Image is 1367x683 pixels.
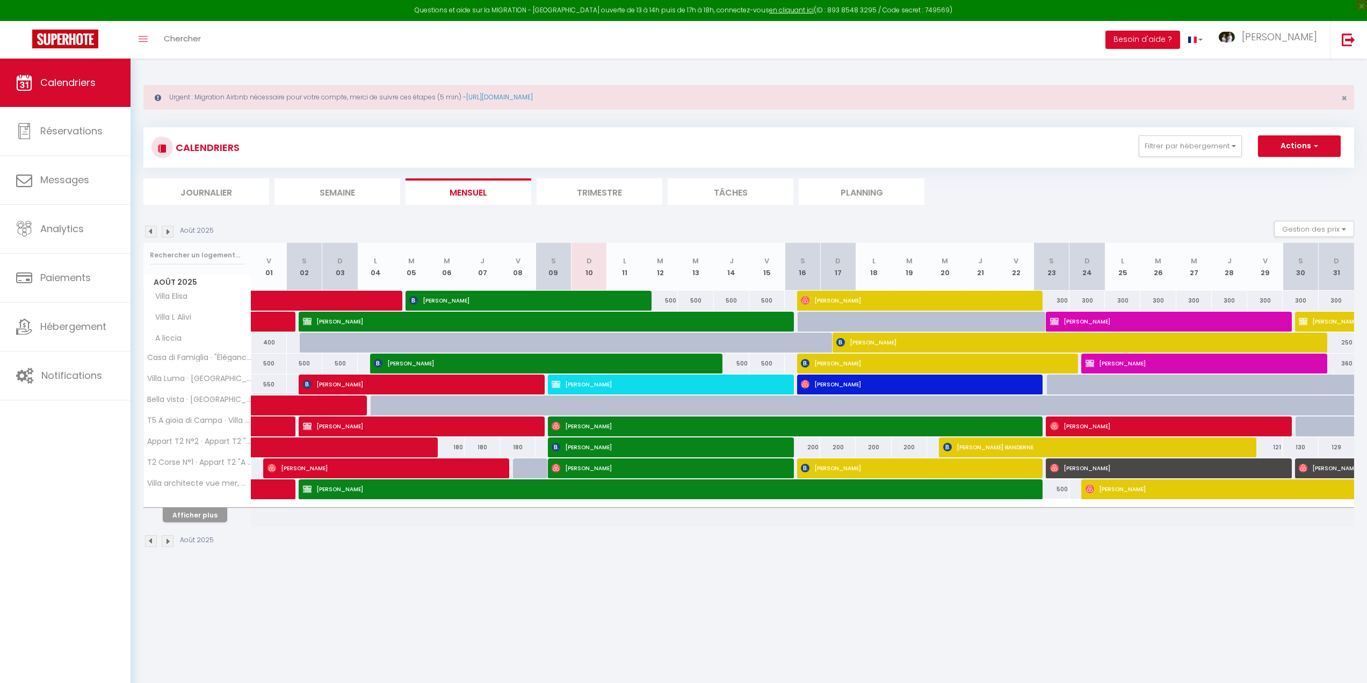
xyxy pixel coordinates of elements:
div: 300 [1212,291,1247,311]
div: 300 [1247,291,1283,311]
th: 12 [642,243,678,291]
span: Août 2025 [144,275,251,290]
li: Mensuel [406,178,531,205]
th: 23 [1034,243,1069,291]
span: [PERSON_NAME] [801,374,1025,394]
input: Rechercher un logement... [150,246,245,265]
th: 17 [820,243,856,291]
div: 500 [287,354,322,373]
span: [PERSON_NAME] BANDERNE [943,437,1239,457]
span: [PERSON_NAME] [552,437,776,457]
span: Villa Luma · [GEOGRAPHIC_DATA], 3 Chambres avec [PERSON_NAME] [146,375,253,383]
a: en cliquant ici [769,5,814,15]
th: 11 [607,243,642,291]
th: 22 [998,243,1033,291]
span: Casa di Famiglia · "Élégance Corse : Maison 3 chambres, Piscine" [146,354,253,362]
div: 500 [749,354,785,373]
th: 07 [465,243,500,291]
button: Afficher plus [163,508,227,522]
th: 14 [714,243,749,291]
th: 25 [1105,243,1140,291]
span: [PERSON_NAME] [552,416,1024,436]
span: [PERSON_NAME] [303,479,1024,499]
abbr: S [302,256,307,266]
abbr: J [729,256,734,266]
span: Bella vista · [GEOGRAPHIC_DATA], 4ch, piscine [146,396,253,404]
span: [PERSON_NAME] [1050,311,1275,332]
img: logout [1342,33,1355,46]
th: 29 [1247,243,1283,291]
div: 130 [1283,437,1318,457]
th: 15 [749,243,785,291]
abbr: M [408,256,415,266]
span: T5 A gioia di Campa · Villa contemporaine avec [PERSON_NAME] [146,416,253,425]
span: Analytics [40,222,84,235]
th: 31 [1319,243,1354,291]
th: 06 [429,243,465,291]
abbr: L [623,256,626,266]
abbr: L [872,256,876,266]
div: 300 [1319,291,1354,311]
abbr: D [1334,256,1339,266]
button: Besoin d'aide ? [1105,31,1180,49]
th: 20 [927,243,963,291]
span: [PERSON_NAME] [801,353,1061,373]
div: 360 [1319,354,1354,373]
p: Août 2025 [180,226,214,236]
th: 16 [785,243,820,291]
a: Chercher [156,21,209,59]
th: 03 [322,243,358,291]
abbr: D [835,256,841,266]
div: 200 [785,437,820,457]
th: 24 [1069,243,1105,291]
div: 500 [642,291,678,311]
li: Tâches [668,178,793,205]
span: A liccia [146,333,186,344]
span: [PERSON_NAME] [1242,30,1317,44]
div: 300 [1105,291,1140,311]
div: Urgent : Migration Airbnb nécessaire pour votre compte, merci de suivre ces étapes (5 min) - [143,85,1354,110]
span: Paiements [40,271,91,284]
span: [PERSON_NAME] [801,290,1025,311]
abbr: M [444,256,450,266]
span: [PERSON_NAME] [303,311,776,332]
div: 300 [1176,291,1212,311]
span: [PERSON_NAME] [409,290,634,311]
div: 300 [1140,291,1176,311]
span: [PERSON_NAME] [836,332,1309,353]
th: 05 [393,243,429,291]
span: [PERSON_NAME] [303,416,527,436]
div: 180 [429,437,465,457]
div: 500 [1034,479,1069,499]
abbr: S [1049,256,1054,266]
abbr: V [516,256,520,266]
div: 500 [714,291,749,311]
abbr: J [978,256,982,266]
th: 02 [287,243,322,291]
th: 27 [1176,243,1212,291]
abbr: D [1084,256,1090,266]
iframe: LiveChat chat widget [1322,638,1367,683]
span: Chercher [164,33,201,44]
span: Calendriers [40,76,96,89]
span: T2 Corse N°1 · Appart T2 "A Gioia Di Campa" avec terrasse et clim [146,458,253,466]
div: 550 [251,375,287,394]
abbr: D [337,256,343,266]
div: 129 [1319,437,1354,457]
span: [PERSON_NAME] [1086,353,1310,373]
abbr: J [1227,256,1232,266]
abbr: J [480,256,484,266]
span: [PERSON_NAME] [801,458,1025,478]
abbr: M [692,256,699,266]
span: Villa L Alivi [146,312,194,323]
span: [PERSON_NAME] [552,374,776,394]
button: Filtrer par hébergement [1139,135,1242,157]
th: 10 [572,243,607,291]
abbr: M [1155,256,1161,266]
div: 300 [1069,291,1105,311]
div: 500 [714,354,749,373]
span: [PERSON_NAME] [267,458,492,478]
th: 13 [678,243,713,291]
abbr: V [1014,256,1018,266]
abbr: L [374,256,377,266]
